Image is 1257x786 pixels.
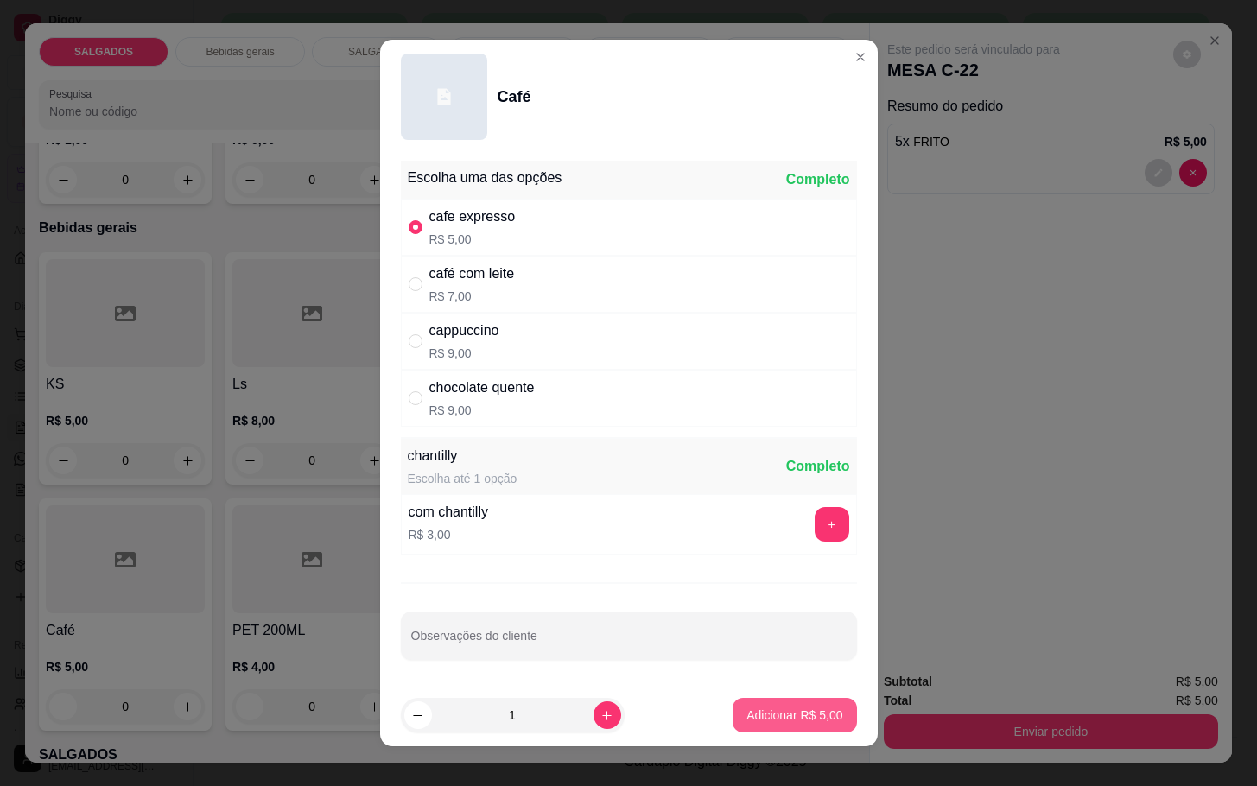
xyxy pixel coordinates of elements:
[429,206,516,227] div: cafe expresso
[733,698,856,732] button: Adicionar R$ 5,00
[429,345,499,362] p: R$ 9,00
[594,701,621,729] button: increase-product-quantity
[786,456,850,477] div: Completo
[815,507,849,542] button: add
[429,402,535,419] p: R$ 9,00
[498,85,531,109] div: Café
[408,470,517,487] div: Escolha até 1 opção
[404,701,432,729] button: decrease-product-quantity
[408,446,517,466] div: chantilly
[429,288,515,305] p: R$ 7,00
[746,707,842,724] p: Adicionar R$ 5,00
[847,43,874,71] button: Close
[786,169,850,190] div: Completo
[429,231,516,248] p: R$ 5,00
[429,263,515,284] div: café com leite
[411,634,847,651] input: Observações do cliente
[429,320,499,341] div: cappuccino
[409,502,488,523] div: com chantilly
[429,377,535,398] div: chocolate quente
[409,526,488,543] p: R$ 3,00
[408,168,562,188] div: Escolha uma das opções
